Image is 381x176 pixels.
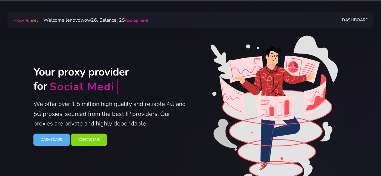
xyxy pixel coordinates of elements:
[125,17,148,23] a: (top-up here)
[14,17,37,23] span: Proxy Tunnel
[33,134,70,146] a: Dashboard
[50,80,114,94] div: Social Medi
[12,15,39,25] a: Proxy Tunnel
[33,99,187,129] p: We offer over 1.5 million high quality and reliable 4G and 5G proxies, sourced from the best IP p...
[39,17,148,23] span: Welcome lenovowow26. Balance: 2$
[352,147,373,168] iframe: Webchat Widget
[342,14,368,26] a: Dashboard
[71,134,107,146] a: Contact Us
[33,65,187,94] h2: Your proxy provider for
